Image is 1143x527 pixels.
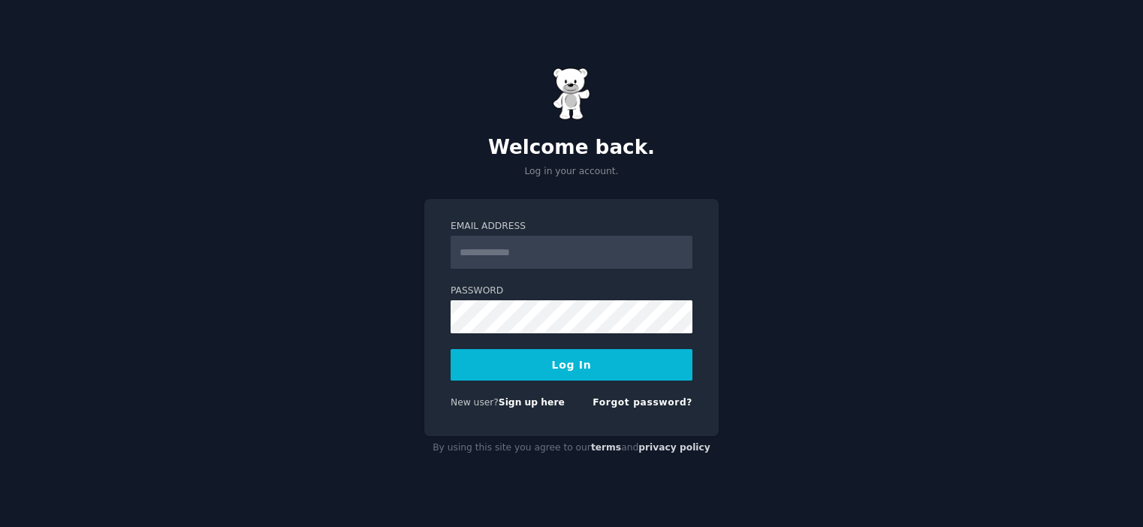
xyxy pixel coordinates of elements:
[451,220,692,233] label: Email Address
[591,442,621,453] a: terms
[424,136,719,160] h2: Welcome back.
[451,397,499,408] span: New user?
[553,68,590,120] img: Gummy Bear
[638,442,710,453] a: privacy policy
[451,285,692,298] label: Password
[593,397,692,408] a: Forgot password?
[424,436,719,460] div: By using this site you agree to our and
[499,397,565,408] a: Sign up here
[451,349,692,381] button: Log In
[424,165,719,179] p: Log in your account.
